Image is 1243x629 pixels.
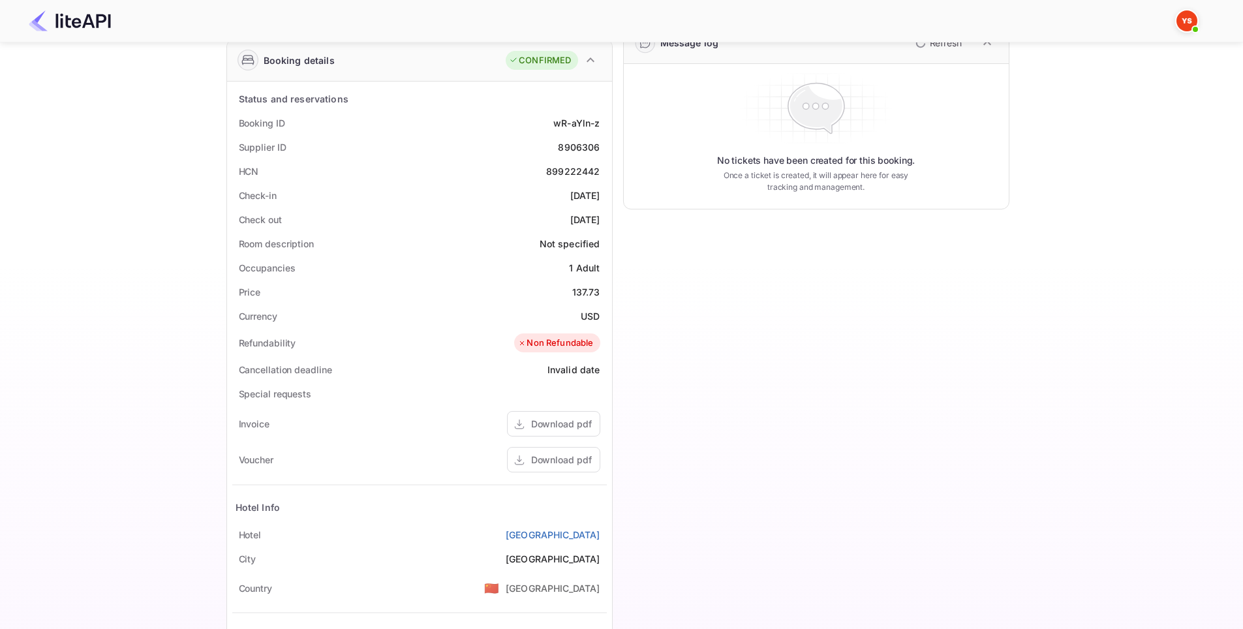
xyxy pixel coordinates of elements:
[553,116,600,130] div: wR-aYln-z
[239,261,296,275] div: Occupancies
[570,189,600,202] div: [DATE]
[713,170,919,193] p: Once a ticket is created, it will appear here for easy tracking and management.
[239,453,273,467] div: Voucher
[531,417,592,431] div: Download pdf
[509,54,571,67] div: CONFIRMED
[531,453,592,467] div: Download pdf
[239,92,348,106] div: Status and reservations
[506,528,600,542] a: [GEOGRAPHIC_DATA]
[572,285,600,299] div: 137.73
[239,417,269,431] div: Invoice
[239,237,314,251] div: Room description
[546,164,600,178] div: 899222442
[558,140,600,154] div: 8906306
[239,336,296,350] div: Refundability
[908,33,967,54] button: Refresh
[484,576,499,600] span: United States
[239,116,285,130] div: Booking ID
[1176,10,1197,31] img: Yandex Support
[239,189,277,202] div: Check-in
[239,387,311,401] div: Special requests
[29,10,111,31] img: LiteAPI Logo
[547,363,600,376] div: Invalid date
[239,309,277,323] div: Currency
[239,581,272,595] div: Country
[239,164,259,178] div: HCN
[239,528,262,542] div: Hotel
[239,552,256,566] div: City
[506,552,600,566] div: [GEOGRAPHIC_DATA]
[581,309,600,323] div: USD
[570,213,600,226] div: [DATE]
[239,363,332,376] div: Cancellation deadline
[517,337,593,350] div: Non Refundable
[506,581,600,595] div: [GEOGRAPHIC_DATA]
[239,285,261,299] div: Price
[660,36,719,50] div: Message log
[717,154,915,167] p: No tickets have been created for this booking.
[236,500,281,514] div: Hotel Info
[569,261,600,275] div: 1 Adult
[239,140,286,154] div: Supplier ID
[264,54,335,67] div: Booking details
[930,36,962,50] p: Refresh
[540,237,600,251] div: Not specified
[239,213,282,226] div: Check out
